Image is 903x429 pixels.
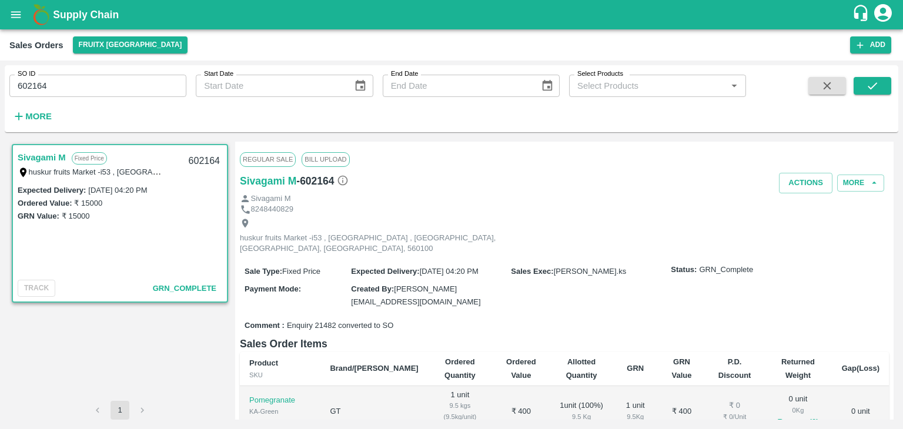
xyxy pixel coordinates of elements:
span: Fixed Price [282,267,320,276]
div: account of current user [872,2,894,27]
b: Product [249,358,278,367]
label: End Date [391,69,418,79]
span: Bill Upload [302,152,349,166]
button: Reasons(0) [773,415,822,429]
h6: Sales Order Items [240,336,889,352]
div: 1 unit ( 100 %) [560,400,604,422]
b: Ordered Value [506,357,536,379]
button: Add [850,36,891,53]
div: Sales Orders [9,38,63,53]
button: Choose date [349,75,372,97]
label: Start Date [204,69,233,79]
b: Supply Chain [53,9,119,21]
div: 9.5 Kg [623,411,649,422]
img: logo [29,3,53,26]
b: GRN [627,364,644,373]
label: Expected Delivery : [18,186,86,195]
button: Choose date [536,75,558,97]
div: 1 unit [623,400,649,422]
input: Select Products [573,78,723,93]
p: Pomegranate [249,395,311,406]
a: Supply Chain [53,6,852,23]
div: KA-Green [249,406,311,417]
div: ₹ 0 [715,400,754,411]
label: Status: [671,264,697,276]
input: Start Date [196,75,345,97]
a: Sivagami M [18,150,66,165]
b: Allotted Quantity [566,357,597,379]
b: Brand/[PERSON_NAME] [330,364,418,373]
span: Regular Sale [240,152,296,166]
input: End Date [383,75,531,97]
div: ₹ 0 / Unit [715,411,754,422]
div: customer-support [852,4,872,25]
button: More [9,106,55,126]
div: SKU [249,370,311,380]
label: huskur fruits Market -i53 , [GEOGRAPHIC_DATA] , [GEOGRAPHIC_DATA], [GEOGRAPHIC_DATA], [GEOGRAPHIC... [29,167,480,176]
nav: pagination navigation [86,401,153,420]
b: Gap(Loss) [842,364,879,373]
p: Sivagami M [251,193,291,205]
button: page 1 [111,401,129,420]
label: Comment : [245,320,285,331]
label: ₹ 15000 [62,212,90,220]
h6: - 602164 [296,173,348,189]
div: 9.5 kgs (9.5kg/unit) [437,400,483,422]
b: GRN Value [672,357,692,379]
label: Created By : [351,284,394,293]
label: [DATE] 04:20 PM [88,186,147,195]
label: GRN Value: [18,212,59,220]
input: Enter SO ID [9,75,186,97]
a: Sivagami M [240,173,296,189]
span: GRN_Complete [153,284,216,293]
b: Ordered Quantity [444,357,476,379]
div: 0 Kg [773,405,822,415]
p: 8248440829 [251,204,293,215]
label: Expected Delivery : [351,267,419,276]
p: huskur fruits Market -i53 , [GEOGRAPHIC_DATA] , [GEOGRAPHIC_DATA], [GEOGRAPHIC_DATA], [GEOGRAPHIC... [240,233,504,254]
span: Enquiry 21482 converted to SO [287,320,393,331]
button: Actions [779,173,832,193]
span: [DATE] 04:20 PM [420,267,479,276]
span: [PERSON_NAME].ks [554,267,627,276]
div: 9.5 Kg [560,411,604,422]
span: [PERSON_NAME][EMAIL_ADDRESS][DOMAIN_NAME] [351,284,480,306]
button: Select DC [73,36,188,53]
button: More [837,175,884,192]
b: Returned Weight [781,357,815,379]
label: Sales Exec : [511,267,553,276]
label: Sale Type : [245,267,282,276]
div: GRN Done [249,417,311,427]
p: Fixed Price [72,152,107,165]
div: 602164 [182,148,227,175]
label: ₹ 15000 [74,199,102,207]
label: Select Products [577,69,623,79]
label: Payment Mode : [245,284,301,293]
div: 0 unit [773,394,822,429]
button: Open [727,78,742,93]
strong: More [25,112,52,121]
b: P.D. Discount [718,357,751,379]
label: SO ID [18,69,35,79]
span: GRN_Complete [699,264,753,276]
label: Ordered Value: [18,199,72,207]
button: open drawer [2,1,29,28]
